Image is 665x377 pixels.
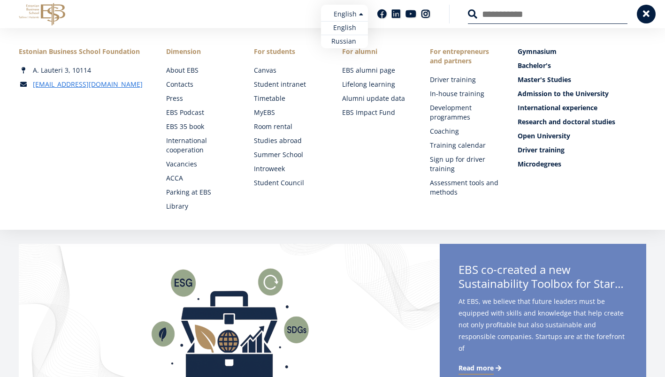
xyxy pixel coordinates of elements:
font: Driver training [518,145,565,154]
span: For alumni [342,47,411,56]
font: Gymnasium [518,47,557,56]
font: Admission to the University [518,89,609,98]
a: Library [166,202,235,211]
a: Research and doctoral studies [518,117,646,127]
a: Training calendar [430,141,499,150]
span: International experience [518,103,597,112]
a: Parking at EBS [166,188,235,197]
a: ACCA [166,173,235,183]
font: Research and doctoral studies [518,117,615,126]
a: Driver training [518,145,646,155]
a: Read more [459,363,503,373]
a: English [321,21,368,35]
div: Estonian Business School Foundation [19,47,147,56]
a: Master's Studies [518,75,646,84]
span: For entrepreneurs and partners [430,47,499,66]
font: Master's Studies [518,75,571,84]
span: Read more [459,363,494,373]
font: EBS co-created a new [459,262,571,277]
div: A. Lauteri 3, 10114 [19,66,147,75]
font: Bachelor's [518,61,551,70]
a: Room rental [254,122,323,131]
a: Gymnasium [518,47,646,56]
span: Microdegrees [518,159,561,168]
a: EBS 35 book [166,122,235,131]
a: MyEBS [254,108,323,117]
a: Student intranet [254,80,323,89]
a: Coaching [430,127,499,136]
a: Instagram [421,9,430,19]
a: For students [254,47,323,56]
a: Introweek [254,164,323,173]
a: Timetable [254,94,323,103]
a: Open University [518,131,646,141]
a: EBS Podcast [166,108,235,117]
a: International experience [518,103,646,113]
a: Linkedin [391,9,401,19]
a: EBS alumni page [342,66,411,75]
a: Canvas [254,66,323,75]
font: Open University [518,131,570,140]
a: Student Council [254,178,323,188]
span: Dimension [166,47,235,56]
font: At EBS, we believe that future leaders must be equipped with skills and knowledge that help creat... [459,297,625,353]
a: Russian [321,35,368,48]
a: Facebook [377,9,387,19]
a: Youtube [405,9,416,19]
a: EBS Impact Fund [342,108,411,117]
a: [EMAIL_ADDRESS][DOMAIN_NAME] [33,80,143,89]
a: Sign up for driver training [430,155,499,173]
a: Lifelong learning [342,80,411,89]
a: Contacts [166,80,235,89]
a: Vacancies [166,159,235,169]
a: Press [166,94,235,103]
a: About EBS [166,66,235,75]
a: Development programmes [430,103,499,122]
a: Microdegrees [518,159,646,169]
a: Admission to the University [518,89,646,98]
a: Summer School [254,150,323,159]
a: Studies abroad [254,136,323,145]
a: Assessment tools and methods [430,178,499,197]
a: International cooperation [166,136,235,155]
a: Driver training [430,75,499,84]
span: Sustainability Toolbox for Startups [459,277,627,291]
a: Bachelor's [518,61,646,70]
a: In-house training [430,89,499,98]
a: Alumni update data [342,94,411,103]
